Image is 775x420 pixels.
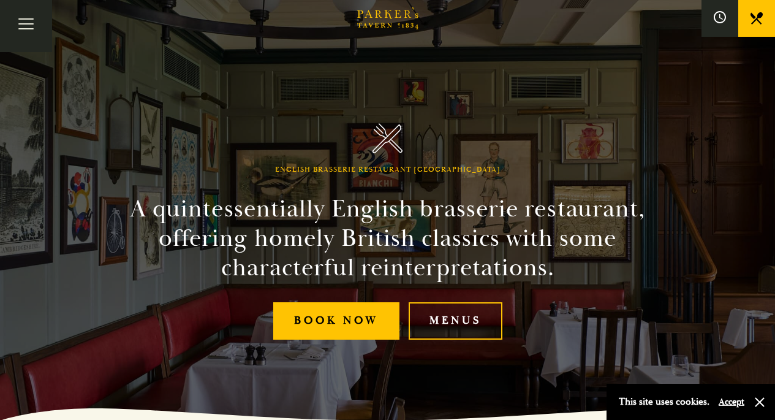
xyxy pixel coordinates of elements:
a: Book Now [273,302,399,340]
button: Accept [719,396,744,408]
a: Menus [409,302,502,340]
h1: English Brasserie Restaurant [GEOGRAPHIC_DATA] [275,166,501,174]
p: This site uses cookies. [619,393,709,411]
h2: A quintessentially English brasserie restaurant, offering homely British classics with some chara... [108,194,667,283]
button: Close and accept [754,396,766,408]
img: Parker's Tavern Brasserie Cambridge [372,123,403,153]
